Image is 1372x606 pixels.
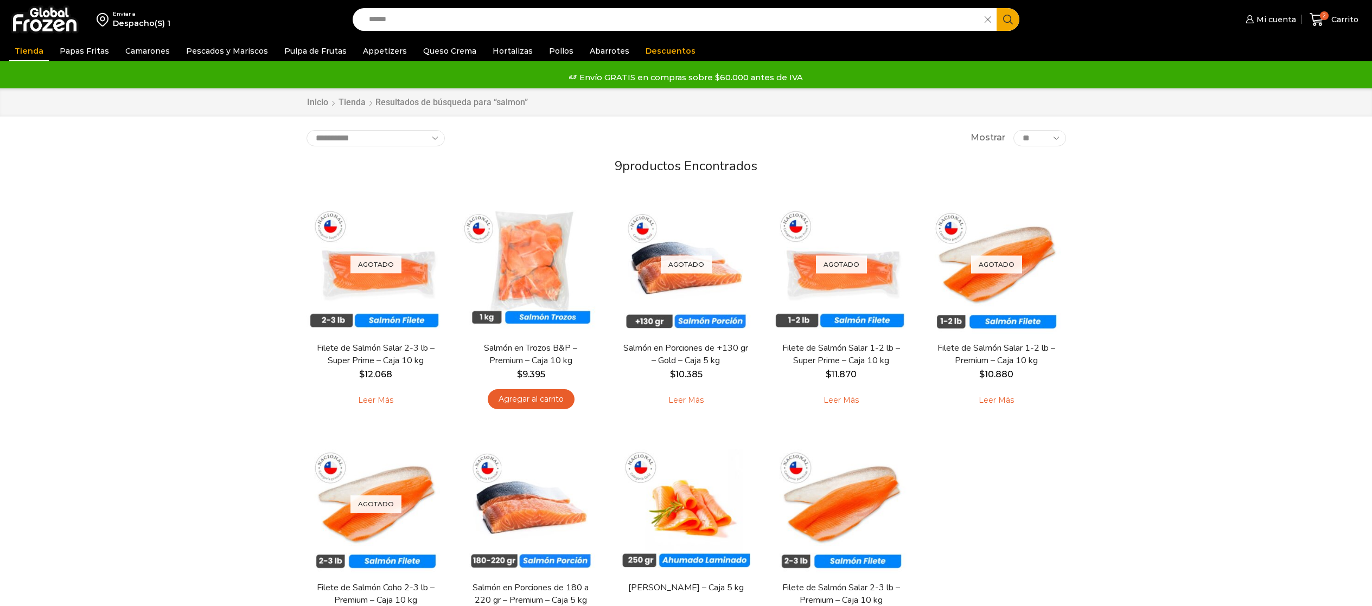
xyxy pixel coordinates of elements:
[971,132,1005,144] span: Mostrar
[181,41,273,61] a: Pescados y Mariscos
[979,369,1013,379] bdi: 10.880
[279,41,352,61] a: Pulpa de Frutas
[826,369,831,379] span: $
[670,369,703,379] bdi: 10.385
[934,342,1058,367] a: Filete de Salmón Salar 1-2 lb – Premium – Caja 10 kg
[778,342,903,367] a: Filete de Salmón Salar 1-2 lb – Super Prime – Caja 10 kg
[54,41,114,61] a: Papas Fritas
[971,255,1022,273] p: Agotado
[468,342,593,367] a: Salmón en Trozos B&P – Premium – Caja 10 kg
[997,8,1019,31] button: Search button
[1329,14,1358,25] span: Carrito
[652,389,720,412] a: Leé más sobre “Salmón en Porciones de +130 gr - Gold - Caja 5 kg”
[1243,9,1296,30] a: Mi cuenta
[623,342,748,367] a: Salmón en Porciones de +130 gr – Gold – Caja 5 kg
[350,495,401,513] p: Agotado
[1254,14,1296,25] span: Mi cuenta
[358,41,412,61] a: Appetizers
[113,18,170,29] div: Despacho(S) 1
[338,96,366,109] a: Tienda
[517,369,545,379] bdi: 9.395
[584,41,635,61] a: Abarrotes
[670,369,675,379] span: $
[962,389,1031,412] a: Leé más sobre “Filete de Salmón Salar 1-2 lb – Premium - Caja 10 kg”
[615,157,622,175] span: 9
[826,369,857,379] bdi: 11.870
[113,10,170,18] div: Enviar a
[341,389,410,412] a: Leé más sobre “Filete de Salmón Salar 2-3 lb - Super Prime - Caja 10 kg”
[120,41,175,61] a: Camarones
[623,582,748,594] a: [PERSON_NAME] – Caja 5 kg
[517,369,522,379] span: $
[1307,7,1361,33] a: 2 Carrito
[816,255,867,273] p: Agotado
[350,255,401,273] p: Agotado
[9,41,49,61] a: Tienda
[488,389,575,409] a: Agregar al carrito: “Salmón en Trozos B&P - Premium – Caja 10 kg”
[979,369,985,379] span: $
[307,130,445,146] select: Pedido de la tienda
[418,41,482,61] a: Queso Crema
[1320,11,1329,20] span: 2
[661,255,712,273] p: Agotado
[307,96,528,109] nav: Breadcrumb
[307,96,329,109] a: Inicio
[359,369,365,379] span: $
[622,157,757,175] span: productos encontrados
[375,97,528,107] h1: Resultados de búsqueda para “salmon”
[487,41,538,61] a: Hortalizas
[313,342,438,367] a: Filete de Salmón Salar 2-3 lb – Super Prime – Caja 10 kg
[359,369,392,379] bdi: 12.068
[807,389,876,412] a: Leé más sobre “Filete de Salmón Salar 1-2 lb - Super Prime - Caja 10 kg”
[97,10,113,29] img: address-field-icon.svg
[640,41,701,61] a: Descuentos
[544,41,579,61] a: Pollos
